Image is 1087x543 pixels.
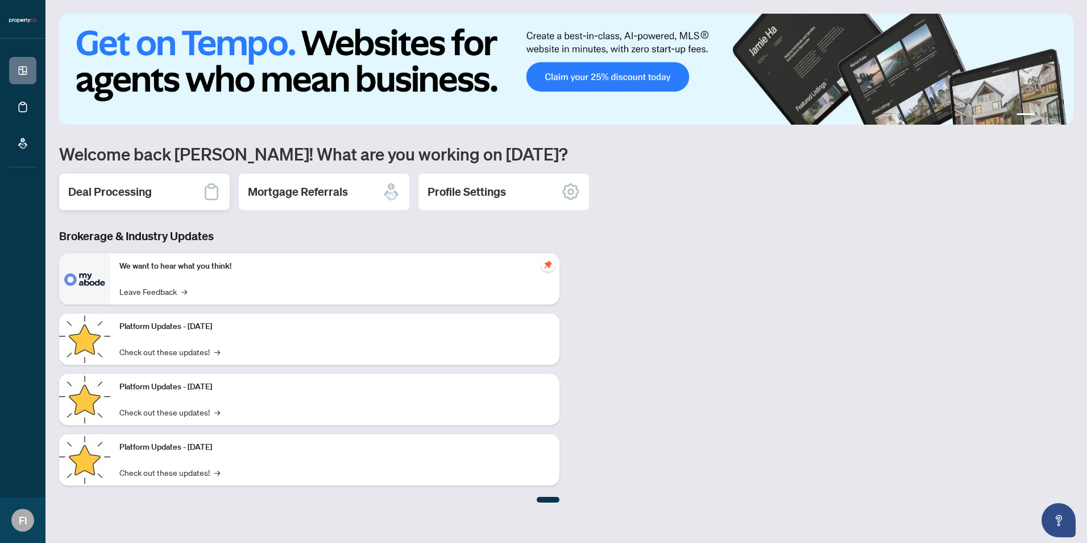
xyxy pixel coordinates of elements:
[68,184,152,200] h2: Deal Processing
[9,17,36,24] img: logo
[119,441,550,454] p: Platform Updates - [DATE]
[119,320,550,333] p: Platform Updates - [DATE]
[119,260,550,273] p: We want to hear what you think!
[59,374,110,425] img: Platform Updates - July 8, 2025
[59,253,110,305] img: We want to hear what you think!
[1042,503,1076,537] button: Open asap
[59,143,1073,164] h1: Welcome back [PERSON_NAME]! What are you working on [DATE]?
[119,285,187,298] a: Leave Feedback→
[19,512,27,528] span: FI
[248,184,348,200] h2: Mortgage Referrals
[214,406,220,418] span: →
[119,406,220,418] a: Check out these updates!→
[181,285,187,298] span: →
[1017,113,1035,118] button: 1
[1048,113,1053,118] button: 3
[119,381,550,393] p: Platform Updates - [DATE]
[59,14,1073,125] img: Slide 0
[59,228,559,244] h3: Brokerage & Industry Updates
[1039,113,1044,118] button: 2
[214,466,220,479] span: →
[119,345,220,358] a: Check out these updates!→
[1057,113,1062,118] button: 4
[59,434,110,486] img: Platform Updates - June 23, 2025
[214,345,220,358] span: →
[119,466,220,479] a: Check out these updates!→
[59,314,110,365] img: Platform Updates - July 21, 2025
[541,258,555,271] span: pushpin
[428,184,506,200] h2: Profile Settings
